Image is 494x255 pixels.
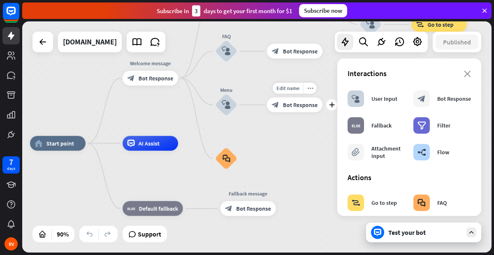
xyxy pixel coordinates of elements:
div: Subscribe now [299,4,347,17]
div: Fallback [371,122,392,129]
div: Go to step [371,199,397,206]
i: block_goto [352,199,360,207]
div: User Input [371,95,397,102]
i: block_bot_response [272,48,279,55]
div: Interactions [348,69,471,78]
span: Bot Response [139,74,174,82]
i: block_user_input [352,95,360,103]
div: days [7,166,15,172]
i: block_goto [416,21,424,28]
i: block_user_input [222,47,231,56]
i: block_attachment [352,148,360,156]
div: 7 [9,158,13,166]
div: publinet.mx [63,32,117,52]
button: Published [436,35,478,49]
i: block_faq [222,155,230,163]
span: Go to step [428,21,454,28]
i: home_2 [35,139,43,147]
i: block_fallback [128,205,135,212]
span: AI Assist [139,139,160,147]
i: block_user_input [366,20,375,29]
div: FAQ [204,33,248,40]
a: 7 days [2,156,20,174]
span: Bot Response [283,101,318,109]
i: block_bot_response [128,74,135,82]
div: Menu [204,86,248,94]
i: builder_tree [417,148,426,156]
i: block_faq [417,199,426,207]
div: RV [5,237,18,250]
span: Bot Response [236,205,271,212]
span: Bot Response [283,48,318,55]
div: FAQ [437,199,447,206]
i: block_fallback [352,121,360,130]
i: close [464,71,471,77]
div: 3 [192,5,200,16]
div: Fallback message [215,190,281,197]
div: 90% [54,227,71,241]
div: Actions [348,173,471,182]
i: block_bot_response [272,101,279,109]
div: Attachment input [371,145,405,160]
div: Test your bot [388,228,462,236]
div: Welcome message [117,60,183,67]
span: Default fallback [139,205,178,212]
i: filter [417,121,426,130]
span: Support [138,227,161,241]
div: Filter [437,122,450,129]
div: Subscribe in days to get your first month for $1 [157,5,292,16]
div: Bot Response [437,95,471,102]
button: Open LiveChat chat widget [7,3,31,28]
i: plus [329,102,335,108]
span: Edit name [276,85,299,91]
i: block_bot_response [417,95,426,103]
span: Start point [46,139,74,147]
i: more_horiz [307,86,313,91]
i: block_user_input [222,100,231,109]
div: Flow [437,148,449,156]
i: block_bot_response [225,205,232,212]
